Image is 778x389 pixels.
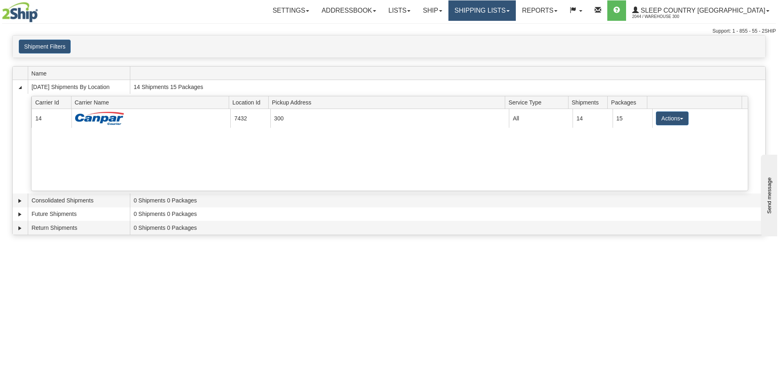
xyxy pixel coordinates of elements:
[509,109,573,127] td: All
[230,109,270,127] td: 7432
[2,28,776,35] div: Support: 1 - 855 - 55 - 2SHIP
[28,193,130,207] td: Consolidated Shipments
[382,0,417,21] a: Lists
[31,67,130,80] span: Name
[16,210,24,218] a: Expand
[266,0,315,21] a: Settings
[613,109,652,127] td: 15
[28,207,130,221] td: Future Shipments
[232,96,268,109] span: Location Id
[75,112,124,125] img: Canpar
[130,221,765,235] td: 0 Shipments 0 Packages
[417,0,448,21] a: Ship
[573,109,612,127] td: 14
[75,96,229,109] span: Carrier Name
[6,7,76,13] div: Send message
[508,96,568,109] span: Service Type
[632,13,693,21] span: 2044 / Warehouse 300
[448,0,516,21] a: Shipping lists
[626,0,776,21] a: Sleep Country [GEOGRAPHIC_DATA] 2044 / Warehouse 300
[572,96,608,109] span: Shipments
[639,7,765,14] span: Sleep Country [GEOGRAPHIC_DATA]
[759,153,777,236] iframe: chat widget
[611,96,647,109] span: Packages
[19,40,71,53] button: Shipment Filters
[130,193,765,207] td: 0 Shipments 0 Packages
[16,224,24,232] a: Expand
[130,207,765,221] td: 0 Shipments 0 Packages
[28,80,130,94] td: [DATE] Shipments By Location
[28,221,130,235] td: Return Shipments
[16,83,24,91] a: Collapse
[31,109,71,127] td: 14
[35,96,71,109] span: Carrier Id
[272,96,505,109] span: Pickup Address
[130,80,765,94] td: 14 Shipments 15 Packages
[16,197,24,205] a: Expand
[315,0,382,21] a: Addressbook
[270,109,509,127] td: 300
[656,111,689,125] button: Actions
[516,0,564,21] a: Reports
[2,2,38,22] img: logo2044.jpg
